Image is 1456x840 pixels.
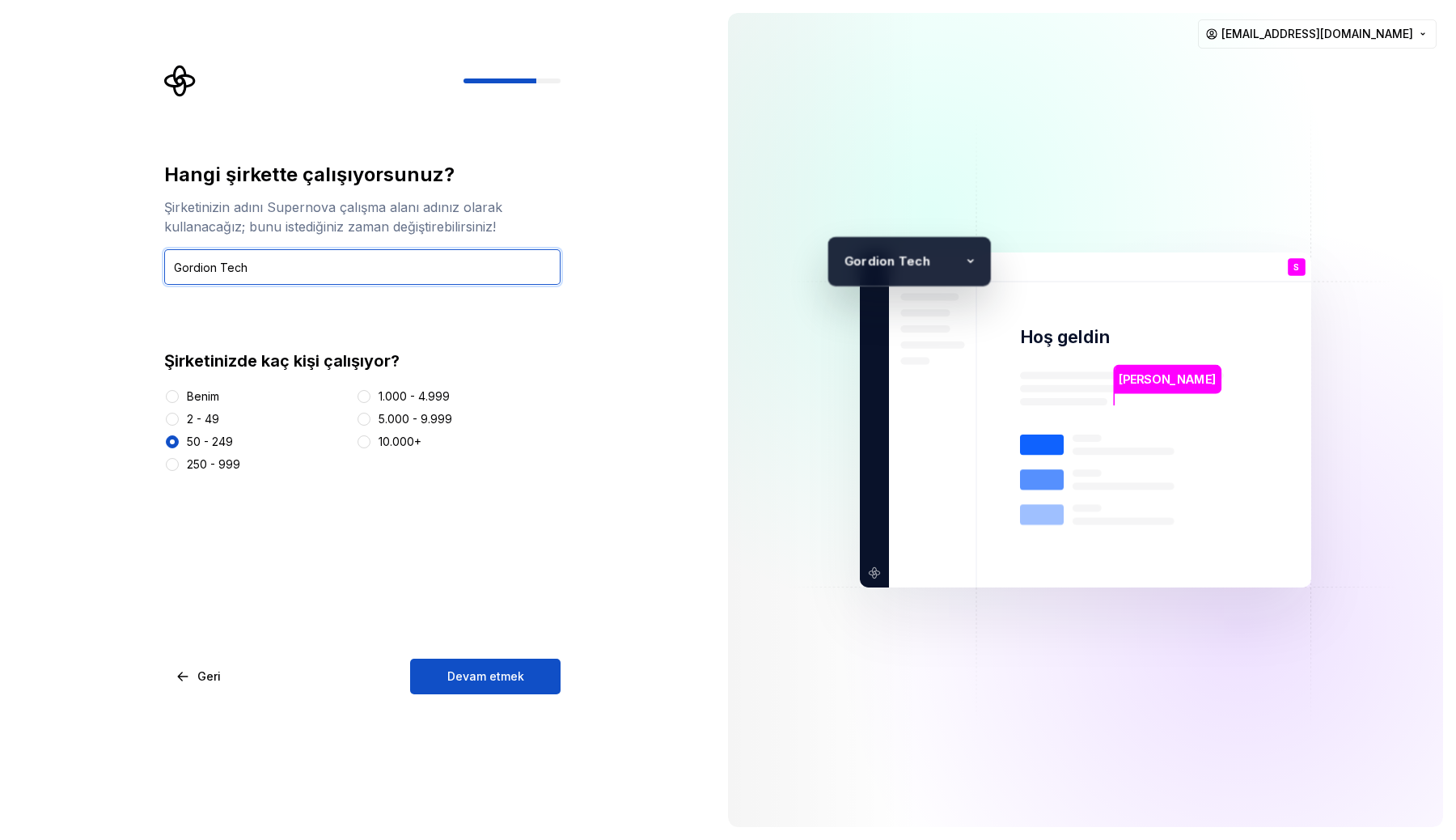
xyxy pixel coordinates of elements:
[164,351,400,371] font: Şirketinizde kaç kişi çalışıyor?
[164,249,561,285] input: Firma Adı
[853,253,931,269] font: ordion Tech
[187,435,233,448] font: 50 - 249
[379,435,421,448] font: 10.000+
[164,659,235,694] button: Geri
[164,65,197,97] svg: Süpernova Logosu
[187,457,240,471] font: 250 - 999
[410,659,561,694] button: Devam etmek
[164,163,455,186] font: Hangi şirkette çalışıyorsunuz?
[1293,261,1299,273] font: S
[447,669,524,683] font: Devam etmek
[197,669,221,683] font: Geri
[1020,326,1111,347] font: Hoş geldin
[1119,372,1216,387] font: [PERSON_NAME]
[379,412,452,426] font: 5.000 - 9.999
[1198,19,1437,49] button: [EMAIL_ADDRESS][DOMAIN_NAME]
[187,389,219,403] font: Benim
[164,199,502,235] font: Şirketinizin adını Supernova çalışma alanı adınız olarak kullanacağız; bunu istediğiniz zaman değ...
[1221,27,1413,40] font: [EMAIL_ADDRESS][DOMAIN_NAME]
[187,412,219,426] font: 2 - 49
[844,253,853,269] font: G
[379,389,450,403] font: 1.000 - 4.999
